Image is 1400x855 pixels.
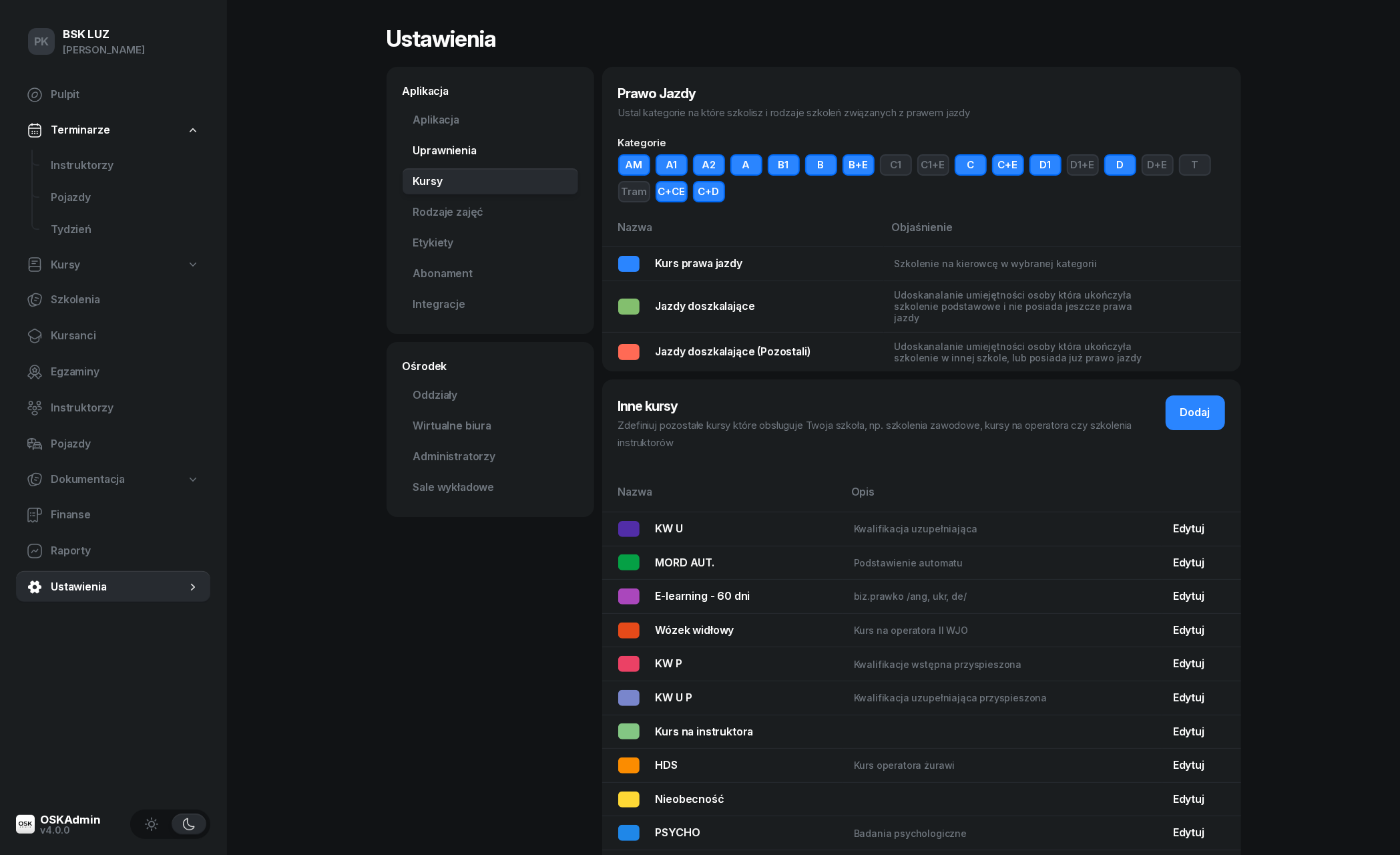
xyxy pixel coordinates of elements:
[16,392,210,424] a: Instruktorzy
[387,27,497,51] h1: Ustawienia
[403,382,578,409] a: Oddziały
[1173,792,1204,806] a: Edytuj
[854,692,1110,703] div: Kwalifikacja uzupełniająca przyspieszona
[16,428,210,460] a: Pojazdy
[1173,657,1204,670] a: Edytuj
[854,590,1110,602] div: biz.prawko /ang, ukr, de/
[656,181,688,202] button: C+CE
[1173,589,1204,603] a: Edytuj
[1104,154,1136,176] button: D
[693,181,725,202] button: C+D
[403,358,578,374] div: Ośrodek
[1173,522,1204,535] a: Edytuj
[854,523,1110,534] div: Kwalifikacja uzupełniająca
[16,535,210,567] a: Raporty
[403,230,578,256] a: Etykiety
[618,83,1225,104] h3: Prawo Jazdy
[1173,556,1204,569] a: Edytuj
[403,474,578,501] a: Sale wykładowe
[40,150,210,182] a: Instruktorzy
[895,341,1151,363] div: Udoskanalanie umiejętności osoby która ukończyła szkolenie w innej szkole, lub posiada już prawo ...
[51,122,109,139] span: Terminarze
[656,791,724,808] div: Nieobecność
[656,298,755,315] div: Jazdy doszkalające
[854,828,1110,839] div: Badania psychologiczne
[16,815,35,834] img: logo-xs@2x.png
[16,115,210,146] a: Terminarze
[656,689,692,707] div: KW U P
[51,363,200,381] span: Egzaminy
[403,168,578,195] a: Kursy
[656,343,810,361] div: Jazdy doszkalające (Pozostali)
[618,395,1166,417] h3: Inne kursy
[51,578,186,596] span: Ustawienia
[34,36,49,47] span: PK
[403,444,578,470] a: Administratorzy
[63,41,145,59] div: [PERSON_NAME]
[917,154,949,176] button: C1+E
[16,571,210,603] a: Ustawienia
[1173,691,1204,704] a: Edytuj
[1029,154,1062,176] button: D1
[656,520,683,538] div: KW U
[884,218,1241,247] th: Objaśnienie
[1179,154,1211,176] button: T
[602,218,884,247] th: Nazwa
[895,258,1151,269] div: Szkolenie na kierowcę w wybranej kategorii
[656,554,715,572] div: MORD AUT.
[1173,758,1204,772] a: Edytuj
[843,483,1162,512] th: Opis
[51,157,200,174] span: Instruktorzy
[16,320,210,352] a: Kursanci
[16,356,210,388] a: Egzaminy
[768,154,800,176] button: B1
[51,189,200,206] span: Pojazdy
[51,506,200,524] span: Finanse
[656,723,754,741] div: Kurs na instruktora
[854,557,1110,568] div: Podstawienie automatu
[618,154,650,176] button: AM
[40,826,101,835] div: v4.0.0
[730,154,762,176] button: A
[1173,725,1204,738] a: Edytuj
[40,182,210,214] a: Pojazdy
[16,79,210,111] a: Pulpit
[40,214,210,246] a: Tydzień
[693,154,725,176] button: A2
[656,824,700,842] div: PSYCHO
[51,327,200,345] span: Kursanci
[656,757,678,774] div: HDS
[16,499,210,531] a: Finanse
[656,622,734,639] div: Wózek widłowy
[51,256,80,274] span: Kursy
[656,655,682,673] div: KW P
[403,413,578,440] a: Wirtualne biura
[403,199,578,226] a: Rodzaje zajęć
[854,659,1110,670] div: Kwalifikacje wstępna przyspieszona
[51,542,200,560] span: Raporty
[1180,404,1210,421] div: Dodaj
[16,464,210,495] a: Dokumentacja
[1166,395,1225,430] button: Dodaj
[51,291,200,309] span: Szkolenia
[992,154,1024,176] button: C+E
[403,107,578,134] a: Aplikacja
[656,255,742,273] div: Kurs prawa jazdy
[854,759,1110,771] div: Kurs operatora żurawi
[16,284,210,316] a: Szkolenia
[955,154,987,176] button: C
[51,86,200,104] span: Pulpit
[602,483,843,512] th: Nazwa
[895,289,1151,324] div: Udoskanalanie umiejętności osoby która ukończyła szkolenie podstawowe i nie posiada jeszcze prawa...
[403,261,578,287] a: Abonament
[51,399,200,417] span: Instruktorzy
[618,417,1166,451] p: Zdefiniuj pozostałe kursy które obsługuje Twoja szkoła, np. szkolenia zawodowe, kursy na operator...
[656,154,688,176] button: A1
[403,83,578,99] div: Aplikacja
[40,814,101,826] div: OSKAdmin
[1173,623,1204,637] a: Edytuj
[618,104,1225,122] p: Ustal kategorie na które szkolisz i rodzaje szkoleń związanych z prawem jazdy
[805,154,837,176] button: B
[51,436,200,453] span: Pojazdy
[1067,154,1099,176] button: D1+E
